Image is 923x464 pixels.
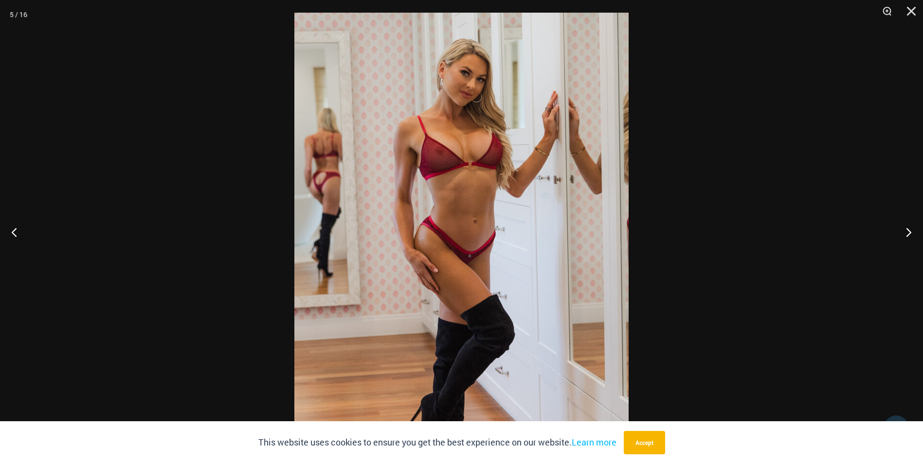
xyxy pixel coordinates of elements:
button: Next [887,208,923,256]
p: This website uses cookies to ensure you get the best experience on our website. [258,435,616,450]
div: 5 / 16 [10,7,27,22]
button: Accept [624,431,665,454]
a: Learn more [572,436,616,448]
